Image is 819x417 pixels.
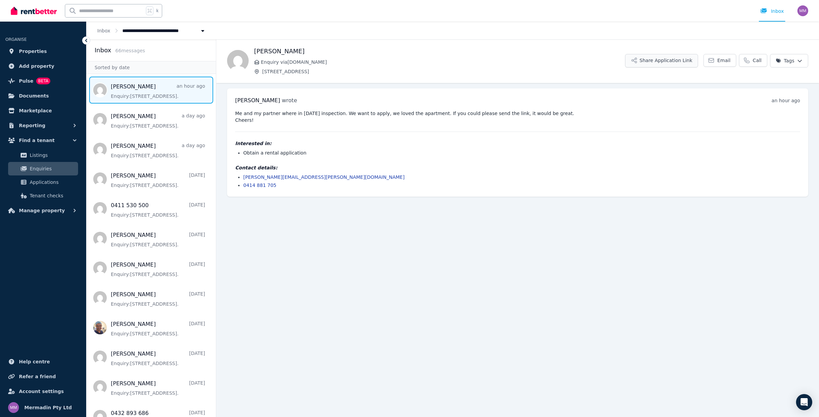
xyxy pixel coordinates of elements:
[30,178,75,186] span: Applications
[5,134,81,147] button: Find a tenant
[111,142,205,159] a: [PERSON_NAME]a day agoEnquiry:[STREET_ADDRESS].
[19,121,45,130] span: Reporting
[797,5,808,16] img: Mermadin Pty Ltd
[111,83,205,100] a: [PERSON_NAME]an hour agoEnquiry:[STREET_ADDRESS].
[254,47,625,56] h1: [PERSON_NAME]
[30,151,75,159] span: Listings
[8,148,78,162] a: Listings
[282,97,297,104] span: wrote
[5,59,81,73] a: Add property
[8,175,78,189] a: Applications
[243,174,404,180] a: [PERSON_NAME][EMAIL_ADDRESS][PERSON_NAME][DOMAIN_NAME]
[97,28,110,33] a: Inbox
[8,402,19,413] img: Mermadin Pty Ltd
[625,54,698,67] button: Share Application Link
[243,183,276,188] a: 0414 881 705
[5,355,81,368] a: Help centre
[86,61,216,74] div: Sorted by date
[5,37,27,42] span: ORGANISE
[772,98,800,103] time: an hour ago
[24,404,72,412] span: Mermadin Pty Ltd
[115,48,145,53] span: 66 message s
[5,385,81,398] a: Account settings
[5,74,81,88] a: PulseBETA
[11,6,57,16] img: RentBetter
[5,204,81,217] button: Manage property
[261,59,625,65] span: Enquiry via [DOMAIN_NAME]
[5,45,81,58] a: Properties
[235,164,800,171] h4: Contact details:
[753,57,762,64] span: Call
[235,140,800,147] h4: Interested in:
[86,22,217,39] nav: Breadcrumb
[19,77,33,85] span: Pulse
[760,8,784,15] div: Inbox
[30,192,75,200] span: Tenant checks
[95,46,111,55] h2: Inbox
[36,78,50,84] span: BETA
[111,320,205,337] a: [PERSON_NAME][DATE]Enquiry:[STREET_ADDRESS].
[235,97,280,104] span: [PERSON_NAME]
[111,290,205,307] a: [PERSON_NAME][DATE]Enquiry:[STREET_ADDRESS].
[703,54,736,67] a: Email
[243,149,800,156] li: Obtain a rental application
[19,47,47,55] span: Properties
[227,50,249,72] img: Andrea Caceres
[739,54,767,67] a: Call
[8,162,78,175] a: Enquiries
[5,119,81,132] button: Reporting
[19,387,64,395] span: Account settings
[5,104,81,117] a: Marketplace
[111,261,205,278] a: [PERSON_NAME][DATE]Enquiry:[STREET_ADDRESS].
[776,57,794,64] span: Tags
[19,107,52,115] span: Marketplace
[19,92,49,100] span: Documents
[111,112,205,129] a: [PERSON_NAME]a day agoEnquiry:[STREET_ADDRESS].
[5,89,81,103] a: Documents
[19,358,50,366] span: Help centre
[19,206,65,215] span: Manage property
[30,165,75,173] span: Enquiries
[235,110,800,123] pre: Me and my partner where in [DATE] inspection. We want to apply, we loved the apartment. If you co...
[8,189,78,202] a: Tenant checks
[111,201,205,218] a: 0411 530 500[DATE]Enquiry:[STREET_ADDRESS].
[717,57,730,64] span: Email
[19,372,56,381] span: Refer a friend
[111,350,205,367] a: [PERSON_NAME][DATE]Enquiry:[STREET_ADDRESS].
[19,62,54,70] span: Add property
[111,231,205,248] a: [PERSON_NAME][DATE]Enquiry:[STREET_ADDRESS].
[19,136,55,144] span: Find a tenant
[111,380,205,396] a: [PERSON_NAME][DATE]Enquiry:[STREET_ADDRESS].
[156,8,158,13] span: k
[770,54,808,67] button: Tags
[111,172,205,189] a: [PERSON_NAME][DATE]Enquiry:[STREET_ADDRESS].
[262,68,625,75] span: [STREET_ADDRESS]
[5,370,81,383] a: Refer a friend
[796,394,812,410] div: Open Intercom Messenger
